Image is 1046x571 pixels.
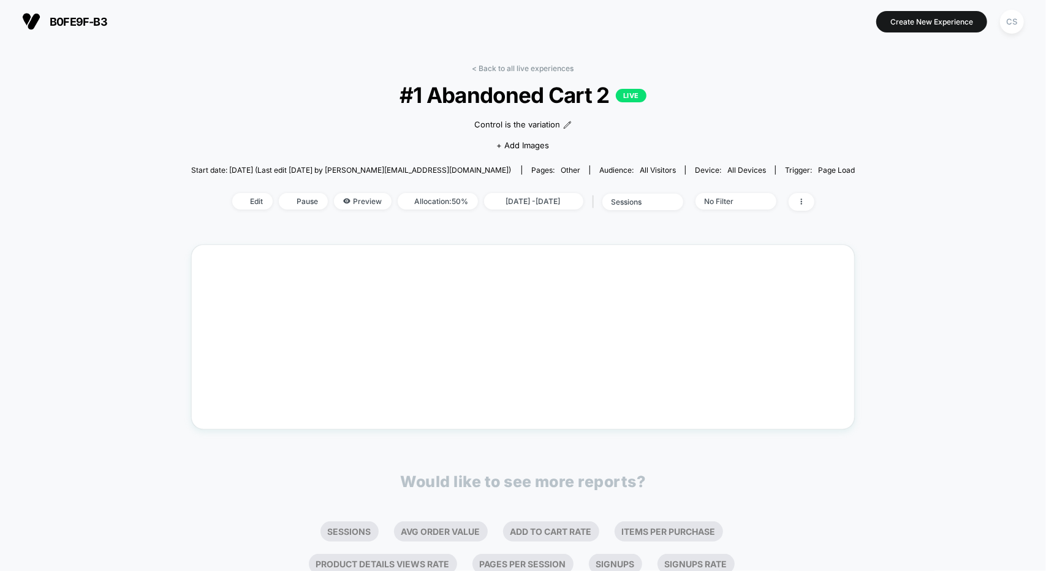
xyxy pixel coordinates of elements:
[472,64,574,73] a: < Back to all live experiences
[503,521,599,542] li: Add To Cart Rate
[615,521,723,542] li: Items Per Purchase
[474,119,560,131] span: Control is the variation
[334,193,392,210] span: Preview
[599,165,676,175] div: Audience:
[561,165,580,175] span: other
[616,89,646,102] p: LIVE
[394,521,488,542] li: Avg Order Value
[320,521,379,542] li: Sessions
[876,11,987,32] button: Create New Experience
[232,193,273,210] span: Edit
[1000,10,1024,34] div: CS
[640,165,676,175] span: All Visitors
[50,15,107,28] span: b0fe9f-b3
[22,12,40,31] img: Visually logo
[818,165,855,175] span: Page Load
[398,193,478,210] span: Allocation: 50%
[612,197,661,206] div: sessions
[484,193,583,210] span: [DATE] - [DATE]
[497,140,550,150] span: + Add Images
[685,165,775,175] span: Device:
[785,165,855,175] div: Trigger:
[224,82,822,108] span: #1 Abandoned Cart 2
[996,9,1028,34] button: CS
[191,165,511,175] span: Start date: [DATE] (Last edit [DATE] by [PERSON_NAME][EMAIL_ADDRESS][DOMAIN_NAME])
[589,193,602,211] span: |
[401,472,646,491] p: Would like to see more reports?
[531,165,580,175] div: Pages:
[18,12,111,31] button: b0fe9f-b3
[279,193,328,210] span: Pause
[705,197,754,206] div: No Filter
[727,165,766,175] span: all devices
